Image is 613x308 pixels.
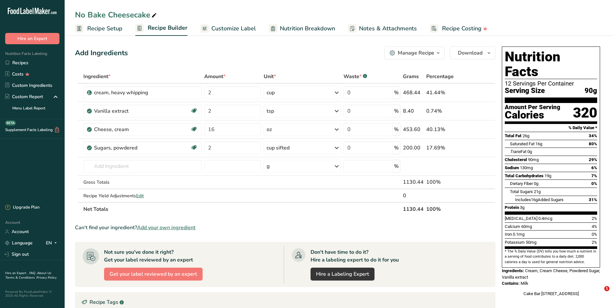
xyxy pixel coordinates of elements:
[94,89,175,97] div: cream, heavy whipping
[5,271,28,275] a: Hire an Expert .
[269,21,335,36] a: Nutrition Breakdown
[442,24,481,33] span: Recipe Costing
[403,178,424,186] div: 1130.44
[5,93,43,100] div: Custom Report
[535,141,542,146] span: 16g
[505,49,597,79] h1: Nutrition Facts
[426,178,465,186] div: 100%
[104,248,193,264] div: Not sure you've done it right? Get your label reviewed by an expert
[505,124,597,132] section: % Daily Value *
[5,120,16,126] div: BETA
[520,205,524,210] span: 3g
[589,157,597,162] span: 29%
[267,107,274,115] div: tsp
[515,197,564,202] span: Includes Added Sugars
[523,133,529,138] span: 26g
[604,286,609,291] span: 1
[311,248,399,264] div: Don't have time to do it? Hire a labeling expert to do it for you
[137,224,196,231] span: Add your own ingredient
[402,202,425,216] th: 1130.44
[430,21,488,36] a: Recipe Costing
[37,275,57,280] a: Privacy Policy
[425,202,466,216] th: 100%
[82,202,402,216] th: Net Totals
[510,189,533,194] span: Total Sugars
[267,89,275,97] div: cup
[592,216,597,221] span: 2%
[589,133,597,138] span: 34%
[513,232,524,237] span: 0.1mg
[343,73,367,80] div: Waste
[589,141,597,146] span: 80%
[510,141,534,146] span: Saturated Fat
[591,286,607,302] iframe: Intercom live chat
[29,271,37,275] a: FAQ .
[311,268,375,281] a: Hire a Labeling Expert
[200,21,256,36] a: Customize Label
[148,24,187,32] span: Recipe Builder
[526,240,536,245] span: 50mg
[502,268,600,280] span: Cream, Cream Cheese, Powdered Sugar, Vanilla extract
[87,24,122,33] span: Recipe Setup
[538,216,552,221] span: 0.4mcg
[505,165,519,170] span: Sodium
[505,104,560,110] div: Amount Per Serving
[403,192,424,200] div: 0
[46,239,59,247] div: EN
[5,275,37,280] a: Terms & Conditions .
[591,165,597,170] span: 6%
[505,224,520,229] span: Calcium
[94,107,175,115] div: Vanilla extract
[505,249,597,265] section: * The % Daily Value (DV) tells you how much a nutrient in a serving of food contributes to a dail...
[505,240,525,245] span: Potassium
[592,240,597,245] span: 2%
[83,73,111,80] span: Ingredient
[5,33,59,44] button: Hire an Expert
[403,73,419,80] span: Grams
[403,144,424,152] div: 200.00
[5,204,39,211] div: Upgrade Plan
[544,173,551,178] span: 19g
[450,46,495,59] button: Download
[458,49,482,57] span: Download
[359,24,417,33] span: Notes & Attachments
[94,144,175,152] div: Sugars, powdered
[135,21,187,36] a: Recipe Builder
[267,162,270,170] div: g
[75,9,158,21] div: No Bake Cheesecake
[505,173,544,178] span: Total Carbohydrates
[591,173,597,178] span: 7%
[83,160,202,173] input: Add Ingredient
[502,268,524,273] span: Ingredients:
[520,165,533,170] span: 130mg
[398,49,434,57] div: Manage Recipe
[403,89,424,97] div: 468.44
[505,87,545,95] span: Serving Size
[5,290,59,298] div: Powered By FoodLabelMaker © 2025 All Rights Reserved
[426,89,465,97] div: 41.44%
[110,270,197,278] span: Get your label reviewed by an expert
[348,21,417,36] a: Notes & Attachments
[104,268,203,281] button: Get your label reviewed by an expert
[264,73,276,80] span: Unit
[573,104,597,121] div: 320
[505,205,519,210] span: Protein
[426,144,465,152] div: 17.69%
[204,73,226,80] span: Amount
[280,24,335,33] span: Nutrition Breakdown
[426,73,454,80] span: Percentage
[521,224,532,229] span: 60mg
[211,24,256,33] span: Customize Label
[384,46,445,59] button: Manage Recipe
[585,87,597,95] span: 90g
[426,126,465,133] div: 40.13%
[531,197,538,202] span: 16g
[267,126,272,133] div: oz
[5,237,33,249] a: Language
[502,281,520,286] span: Contains:
[83,179,202,186] div: Gross Totals
[505,133,522,138] span: Total Fat
[403,107,424,115] div: 8.40
[75,48,128,58] div: Add Ingredients
[403,126,424,133] div: 453.60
